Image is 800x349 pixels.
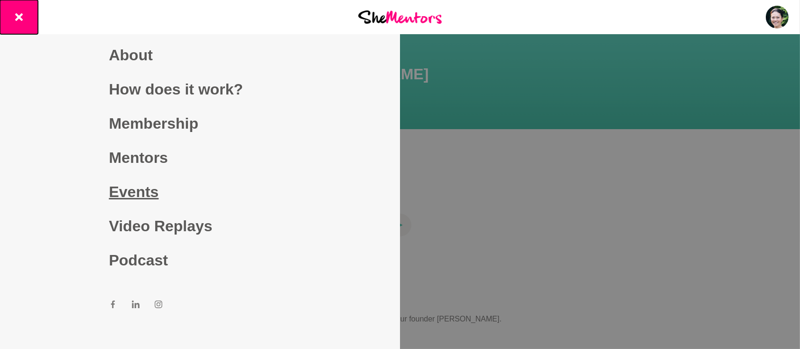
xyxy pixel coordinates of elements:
a: Video Replays [109,209,291,243]
img: Roselynn Unson [766,6,789,28]
a: Instagram [155,300,162,311]
img: She Mentors Logo [358,10,442,23]
a: Events [109,175,291,209]
a: Mentors [109,141,291,175]
a: Facebook [109,300,117,311]
a: LinkedIn [132,300,140,311]
a: How does it work? [109,72,291,106]
a: Podcast [109,243,291,277]
a: Membership [109,106,291,141]
a: About [109,38,291,72]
